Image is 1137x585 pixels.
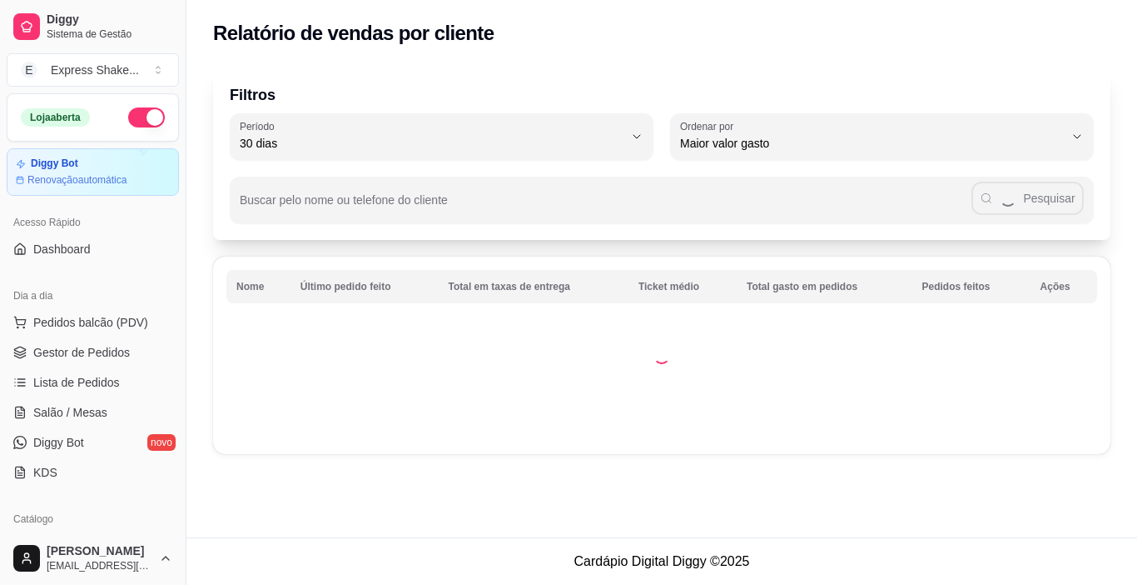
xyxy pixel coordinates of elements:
a: Diggy BotRenovaçãoautomática [7,148,179,196]
a: DiggySistema de Gestão [7,7,179,47]
span: E [21,62,37,78]
span: 30 dias [240,135,623,152]
a: Lista de Pedidos [7,369,179,396]
button: Pedidos balcão (PDV) [7,309,179,336]
h2: Relatório de vendas por cliente [213,20,494,47]
div: Dia a dia [7,282,179,309]
div: Acesso Rápido [7,209,179,236]
a: Gestor de Pedidos [7,339,179,366]
span: Diggy [47,12,172,27]
div: Express Shake ... [51,62,139,78]
button: [PERSON_NAME][EMAIL_ADDRESS][DOMAIN_NAME] [7,538,179,578]
span: Dashboard [33,241,91,257]
article: Renovação automática [27,173,127,187]
label: Período [240,119,280,133]
button: Ordenar porMaior valor gasto [670,113,1094,160]
footer: Cardápio Digital Diggy © 2025 [186,537,1137,585]
a: KDS [7,459,179,486]
div: Loading [653,347,670,364]
span: Diggy Bot [33,434,84,451]
label: Ordenar por [680,119,739,133]
span: Gestor de Pedidos [33,344,130,361]
span: Maior valor gasto [680,135,1064,152]
span: Sistema de Gestão [47,27,172,41]
a: Diggy Botnovo [7,429,179,456]
span: Pedidos balcão (PDV) [33,314,148,331]
div: Loja aberta [21,108,90,127]
input: Buscar pelo nome ou telefone do cliente [240,198,971,215]
span: KDS [33,464,57,481]
button: Alterar Status [128,107,165,127]
span: Salão / Mesas [33,404,107,421]
article: Diggy Bot [31,157,78,170]
p: Filtros [230,83,1094,107]
span: [PERSON_NAME] [47,544,152,559]
button: Período30 dias [230,113,653,160]
div: Catálogo [7,506,179,532]
span: [EMAIL_ADDRESS][DOMAIN_NAME] [47,559,152,572]
a: Dashboard [7,236,179,262]
a: Salão / Mesas [7,399,179,426]
span: Lista de Pedidos [33,374,120,391]
button: Select a team [7,53,179,87]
